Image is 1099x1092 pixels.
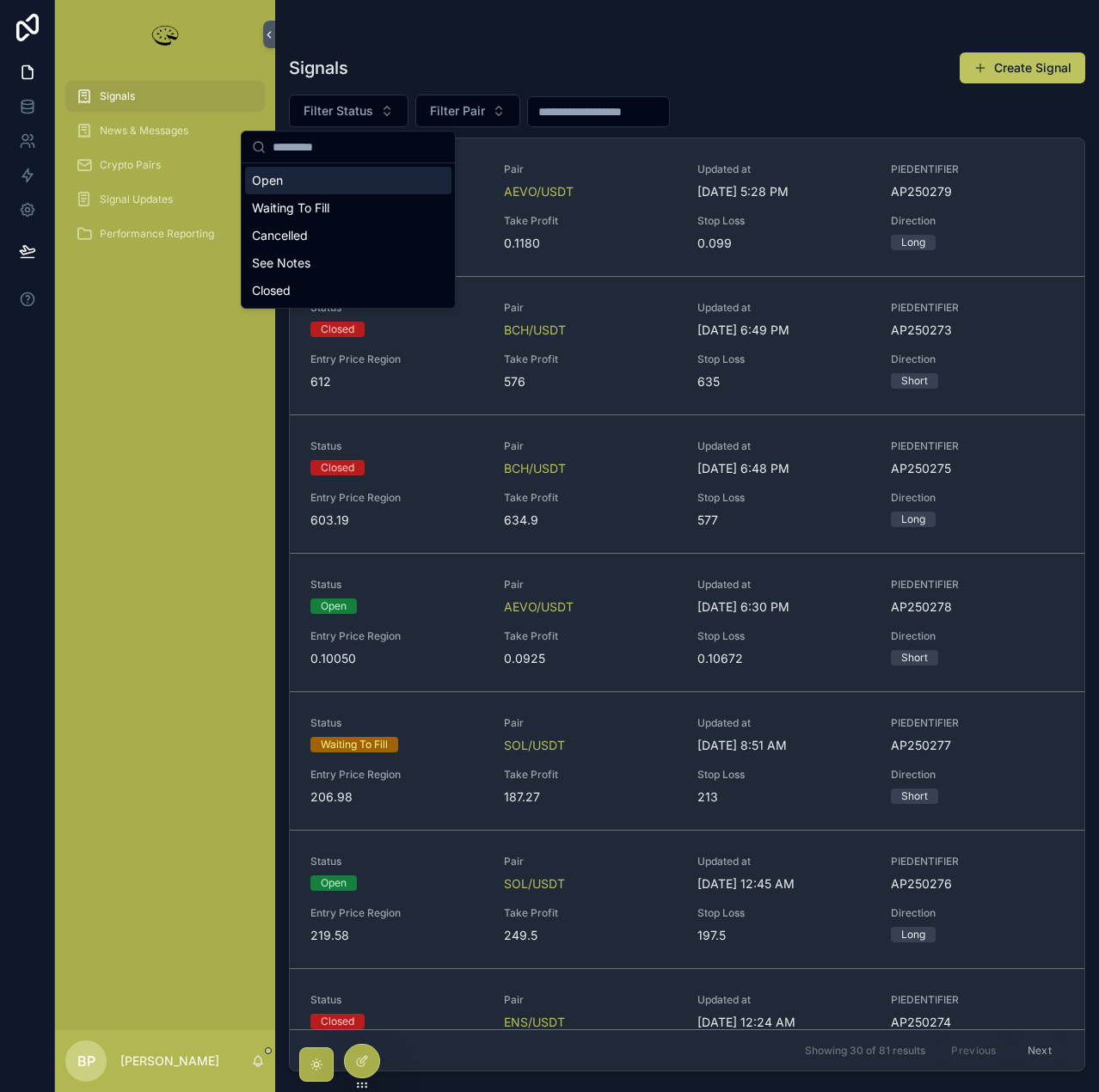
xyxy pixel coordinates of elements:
span: Performance Reporting [100,227,214,241]
span: Pair [504,993,677,1007]
div: Closed [245,277,451,304]
span: Pair [504,301,677,315]
div: Open [245,167,451,194]
a: Performance Reporting [65,218,265,249]
span: [DATE] 6:49 PM [697,322,870,339]
span: Stop Loss [697,214,870,228]
div: See Notes [245,249,451,277]
span: Take Profit [504,353,677,366]
span: Direction [891,353,1064,366]
div: Waiting To Fill [245,194,451,222]
span: Stop Loss [697,491,870,505]
span: BCH/USDT [504,460,566,477]
a: StatusClosedPairBCH/USDTUpdated at[DATE] 6:48 PMPIEDENTIFIERAP250275Entry Price Region603.19Take ... [290,414,1084,553]
span: Stop Loss [697,629,870,643]
span: Updated at [697,716,870,730]
span: Stop Loss [697,768,870,782]
div: Suggestions [242,163,455,308]
span: Showing 30 of 81 results [805,1044,925,1058]
a: Signals [65,81,265,112]
a: BCH/USDT [504,322,566,339]
span: Status [310,993,483,1007]
span: PIEDENTIFIER [891,578,1064,592]
span: PIEDENTIFIER [891,993,1064,1007]
a: Signal Updates [65,184,265,215]
span: Take Profit [504,906,677,920]
a: StatusWaiting To FillPairSOL/USDTUpdated at[DATE] 8:51 AMPIEDENTIFIERAP250277Entry Price Region20... [290,691,1084,830]
span: Direction [891,491,1064,505]
div: Closed [321,322,354,337]
span: 576 [504,373,677,390]
a: SOL/USDT [504,737,565,754]
span: PIEDENTIFIER [891,439,1064,453]
div: Long [901,512,925,527]
span: AP250273 [891,322,1064,339]
div: Long [901,235,925,250]
span: 197.5 [697,927,870,944]
a: StatusOpenPairSOL/USDTUpdated at[DATE] 12:45 AMPIEDENTIFIERAP250276Entry Price Region219.58Take P... [290,830,1084,968]
span: Status [310,578,483,592]
span: Status [310,855,483,868]
span: Updated at [697,578,870,592]
span: ENS/USDT [504,1014,565,1031]
span: Status [310,439,483,453]
span: Pair [504,439,677,453]
a: AEVO/USDT [504,183,574,200]
span: BP [77,1051,95,1071]
span: SOL/USDT [504,875,565,893]
span: Direction [891,768,1064,782]
button: Create Signal [960,52,1085,83]
button: Select Button [289,95,408,127]
span: Status [310,716,483,730]
div: Open [321,875,347,891]
a: StatusOpenPairAEVO/USDTUpdated at[DATE] 5:28 PMPIEDENTIFIERAP250279Entry Price Region0.1048Take P... [290,138,1084,276]
span: Take Profit [504,491,677,505]
span: 187.27 [504,788,677,806]
span: AP250275 [891,460,1064,477]
div: Short [901,650,928,666]
span: 0.1180 [504,235,677,252]
span: 0.099 [697,235,870,252]
span: 603.19 [310,512,483,529]
span: [DATE] 12:24 AM [697,1014,870,1031]
span: 635 [697,373,870,390]
span: Entry Price Region [310,768,483,782]
span: AP250276 [891,875,1064,893]
span: Entry Price Region [310,353,483,366]
div: Waiting To Fill [321,737,388,752]
span: Stop Loss [697,906,870,920]
span: Direction [891,214,1064,228]
div: Closed [321,460,354,475]
span: Pair [504,855,677,868]
span: [DATE] 6:30 PM [697,598,870,616]
span: [DATE] 8:51 AM [697,737,870,754]
button: Select Button [415,95,520,127]
span: PIEDENTIFIER [891,855,1064,868]
span: Take Profit [504,629,677,643]
span: Direction [891,906,1064,920]
span: [DATE] 5:28 PM [697,183,870,200]
span: Filter Status [304,102,373,120]
button: Next [1016,1037,1064,1064]
span: Updated at [697,855,870,868]
div: Short [901,788,928,804]
span: [DATE] 12:45 AM [697,875,870,893]
span: Updated at [697,993,870,1007]
img: App logo [148,21,182,48]
div: Cancelled [245,222,451,249]
div: Long [901,927,925,942]
span: 612 [310,373,483,390]
span: Entry Price Region [310,906,483,920]
span: AP250277 [891,737,1064,754]
span: 213 [697,788,870,806]
span: Crypto Pairs [100,158,161,172]
span: Take Profit [504,768,677,782]
span: 0.10672 [697,650,870,667]
span: Stop Loss [697,353,870,366]
span: Entry Price Region [310,491,483,505]
span: 206.98 [310,788,483,806]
